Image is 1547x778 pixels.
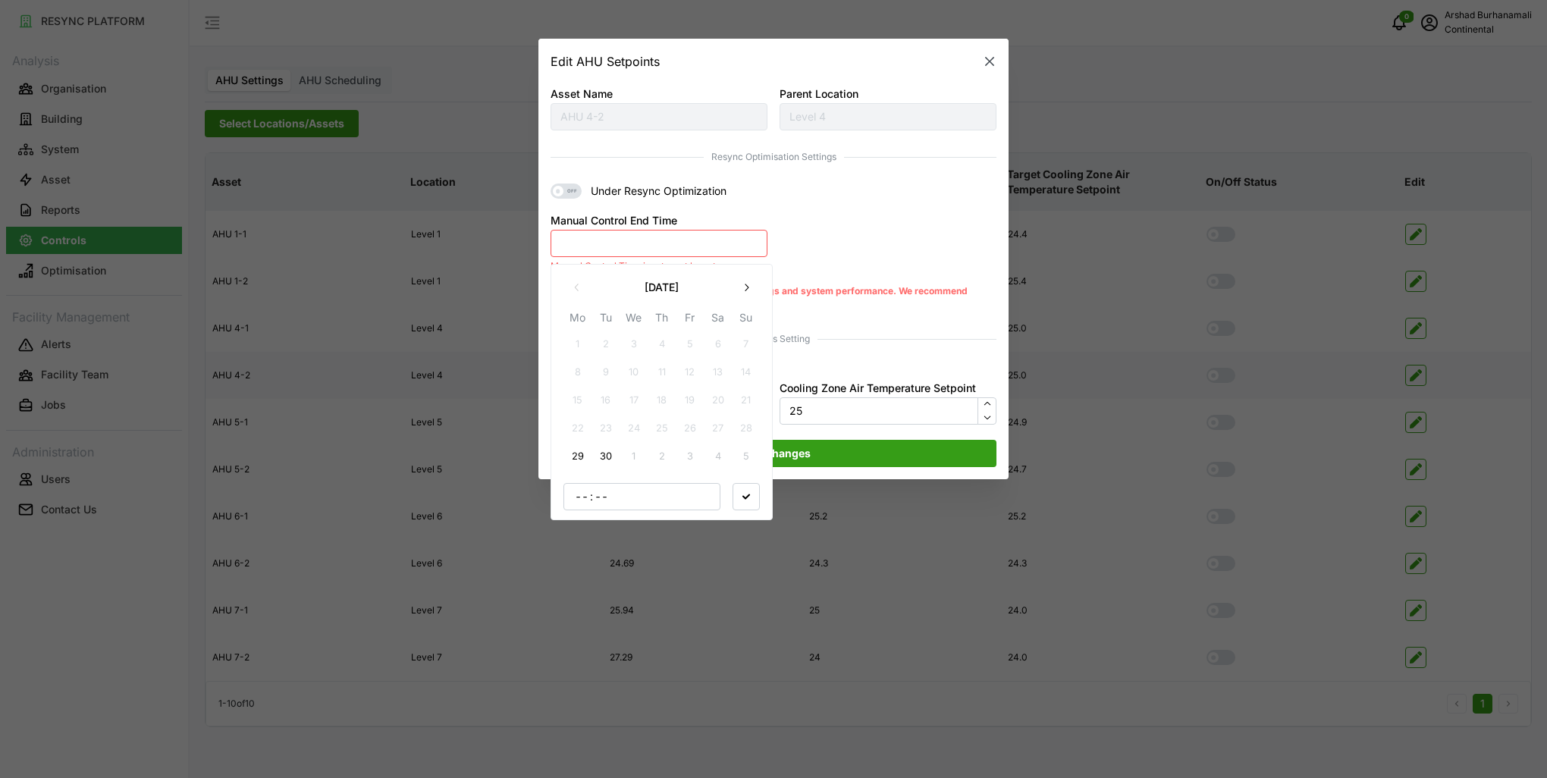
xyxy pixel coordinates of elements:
[551,150,996,165] span: Resync Optimisation Settings
[648,443,676,470] button: 2 October 2025
[590,483,593,509] span: :
[648,359,676,386] button: 11 September 2025
[591,274,733,301] button: [DATE]
[704,359,732,386] button: 13 September 2025
[676,331,704,358] button: 5 September 2025
[676,443,704,470] button: 3 October 2025
[582,184,726,199] span: Under Resync Optimization
[551,86,613,102] label: Asset Name
[551,332,996,347] span: Setpoints Setting
[551,261,767,271] p: Manual Control Time input must be set
[573,488,590,504] input: --
[648,309,676,331] th: Th
[648,331,676,358] button: 4 September 2025
[564,331,591,358] button: 1 September 2025
[593,488,610,504] input: --
[564,443,591,470] button: 29 September 2025
[592,331,620,358] button: 2 September 2025
[733,387,760,414] button: 21 September 2025
[780,86,858,102] label: Parent Location
[620,443,648,470] button: 1 October 2025
[551,55,660,67] h2: Edit AHU Setpoints
[733,443,760,470] button: 5 October 2025
[704,387,732,414] button: 20 September 2025
[704,415,732,442] button: 27 September 2025
[648,415,676,442] button: 25 September 2025
[733,415,760,442] button: 28 September 2025
[592,359,620,386] button: 9 September 2025
[704,309,732,331] th: Sa
[564,387,591,414] button: 15 September 2025
[704,331,732,358] button: 6 September 2025
[563,309,591,331] th: Mo
[620,331,648,358] button: 3 September 2025
[676,415,704,442] button: 26 September 2025
[620,387,648,414] button: 17 September 2025
[732,309,760,331] th: Su
[551,440,996,467] button: Save Changes
[737,441,811,466] span: Save Changes
[648,387,676,414] button: 18 September 2025
[733,359,760,386] button: 14 September 2025
[620,309,648,331] th: We
[704,443,732,470] button: 4 October 2025
[551,213,677,230] label: Manual Control End Time
[592,415,620,442] button: 23 September 2025
[551,284,996,312] p: Turning off optimisation may impact energy savings and system performance. We recommend keeping i...
[676,359,704,386] button: 12 September 2025
[564,359,591,386] button: 8 September 2025
[592,387,620,414] button: 16 September 2025
[620,359,648,386] button: 10 September 2025
[620,415,648,442] button: 24 September 2025
[676,387,704,414] button: 19 September 2025
[564,415,591,442] button: 22 September 2025
[563,184,582,199] span: OFF
[733,331,760,358] button: 7 September 2025
[592,443,620,470] button: 30 September 2025
[591,309,620,331] th: Tu
[780,380,976,397] label: Cooling Zone Air Temperature Setpoint
[676,309,704,331] th: Fr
